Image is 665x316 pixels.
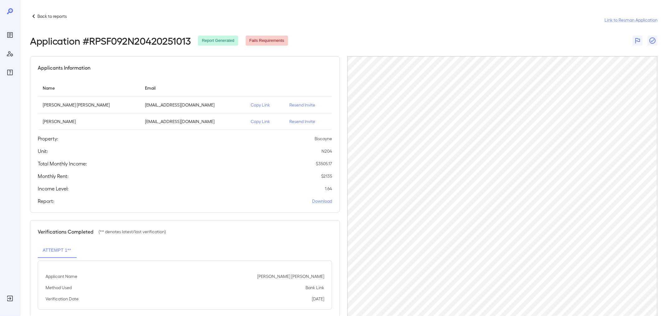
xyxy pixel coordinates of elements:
div: FAQ [5,67,15,77]
th: Name [38,79,140,97]
h5: Total Monthly Income: [38,160,87,167]
span: Report Generated [198,38,238,44]
p: [DATE] [312,296,324,302]
p: Back to reports [37,13,67,19]
p: Resend Invite [290,118,327,125]
h5: Verifications Completed [38,228,94,235]
p: [PERSON_NAME] [PERSON_NAME] [43,102,135,108]
p: Copy Link [251,102,280,108]
p: [PERSON_NAME] [PERSON_NAME] [257,273,324,279]
p: Copy Link [251,118,280,125]
p: $ 2135 [321,173,332,179]
button: Close Report [648,36,658,46]
p: Biscayne [315,136,332,142]
p: Resend Invite [290,102,327,108]
p: [PERSON_NAME] [43,118,135,125]
p: Verification Date [46,296,79,302]
table: simple table [38,79,332,130]
p: 1.64 [325,185,332,192]
p: [EMAIL_ADDRESS][DOMAIN_NAME] [145,102,241,108]
a: Download [312,198,332,204]
div: Log Out [5,294,15,304]
p: Applicant Name [46,273,77,279]
button: Flag Report [633,36,643,46]
h5: Applicants Information [38,64,90,72]
p: N204 [321,148,332,154]
p: [EMAIL_ADDRESS][DOMAIN_NAME] [145,118,241,125]
th: Email [140,79,246,97]
p: Bank Link [306,284,324,291]
div: Reports [5,30,15,40]
h5: Report: [38,197,54,205]
div: Manage Users [5,49,15,59]
a: Link to Resman Application [605,17,658,23]
h5: Property: [38,135,58,142]
h5: Unit: [38,147,48,155]
span: Fails Requirements [246,38,288,44]
h5: Monthly Rent: [38,172,69,180]
p: $ 3505.17 [316,160,332,167]
p: Method Used [46,284,72,291]
h5: Income Level: [38,185,69,192]
h2: Application # RPSF092N20420251013 [30,35,190,46]
p: (** denotes latest/last verification) [99,229,166,235]
button: Attempt 1** [38,243,76,258]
